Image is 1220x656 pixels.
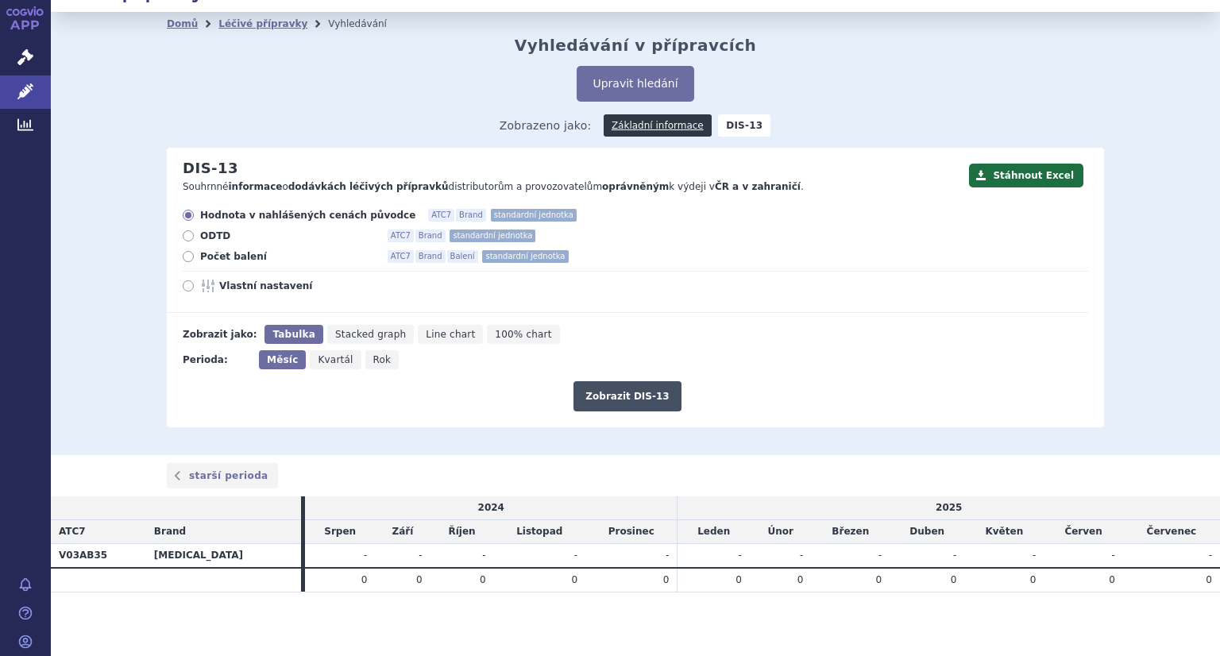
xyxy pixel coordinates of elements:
[890,520,964,544] td: Duben
[750,520,811,544] td: Únor
[167,18,198,29] a: Domů
[494,520,585,544] td: Listopad
[375,520,430,544] td: Září
[666,550,669,561] span: -
[218,18,307,29] a: Léčivé přípravky
[361,574,368,585] span: 0
[1123,520,1220,544] td: Červenec
[305,520,375,544] td: Srpen
[585,520,678,544] td: Prosinec
[1206,574,1212,585] span: 0
[146,543,301,567] th: [MEDICAL_DATA]
[167,463,278,488] a: starší perioda
[515,36,757,55] h2: Vyhledávání v přípravcích
[718,114,770,137] strong: DIS-13
[419,550,422,561] span: -
[969,164,1083,187] button: Stáhnout Excel
[450,230,535,242] span: standardní jednotka
[219,280,394,292] span: Vlastní nastavení
[577,66,693,102] button: Upravit hledání
[482,550,485,561] span: -
[328,12,407,36] li: Vyhledávání
[739,550,742,561] span: -
[1109,574,1115,585] span: 0
[416,574,423,585] span: 0
[800,550,803,561] span: -
[735,574,742,585] span: 0
[663,574,670,585] span: 0
[1033,550,1036,561] span: -
[964,520,1044,544] td: Květen
[415,250,446,263] span: Brand
[715,181,801,192] strong: ČR a v zahraničí
[456,209,486,222] span: Brand
[1044,520,1123,544] td: Červen
[373,354,392,365] span: Rok
[426,329,475,340] span: Line chart
[604,114,712,137] a: Základní informace
[482,250,568,263] span: standardní jednotka
[59,526,86,537] span: ATC7
[229,181,283,192] strong: informace
[811,520,890,544] td: Březen
[51,543,146,567] th: V03AB35
[428,209,454,222] span: ATC7
[951,574,957,585] span: 0
[335,329,406,340] span: Stacked graph
[878,550,882,561] span: -
[388,230,414,242] span: ATC7
[876,574,882,585] span: 0
[495,329,551,340] span: 100% chart
[430,520,494,544] td: Říjen
[183,160,238,177] h2: DIS-13
[678,520,750,544] td: Leden
[183,350,251,369] div: Perioda:
[415,230,446,242] span: Brand
[305,496,678,519] td: 2024
[573,381,681,411] button: Zobrazit DIS-13
[154,526,186,537] span: Brand
[574,550,577,561] span: -
[200,209,415,222] span: Hodnota v nahlášených cenách původce
[447,250,478,263] span: Balení
[318,354,353,365] span: Kvartál
[200,230,375,242] span: ODTD
[200,250,375,263] span: Počet balení
[388,250,414,263] span: ATC7
[602,181,669,192] strong: oprávněným
[267,354,298,365] span: Měsíc
[678,496,1220,519] td: 2025
[953,550,956,561] span: -
[480,574,486,585] span: 0
[1209,550,1212,561] span: -
[500,114,592,137] span: Zobrazeno jako:
[1112,550,1115,561] span: -
[797,574,804,585] span: 0
[571,574,577,585] span: 0
[364,550,367,561] span: -
[1030,574,1037,585] span: 0
[491,209,577,222] span: standardní jednotka
[272,329,315,340] span: Tabulka
[183,180,961,194] p: Souhrnné o distributorům a provozovatelům k výdeji v .
[183,325,257,344] div: Zobrazit jako:
[288,181,449,192] strong: dodávkách léčivých přípravků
